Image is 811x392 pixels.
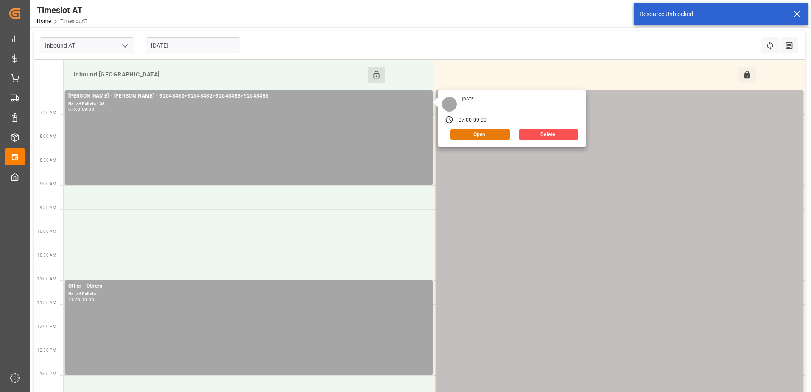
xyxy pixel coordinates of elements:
div: No. of Pallets - [68,291,429,298]
span: 9:30 AM [40,205,56,210]
div: 09:00 [82,107,94,111]
input: DD.MM.YYYY [146,37,240,53]
div: Resource Unblocked [640,10,786,19]
div: - - [439,92,800,101]
div: No. of Pallets - 36 [68,101,429,108]
div: 07:00 [459,117,472,124]
span: 12:30 PM [37,348,56,353]
div: 09:00 [473,117,487,124]
div: - [472,117,473,124]
div: - [81,107,82,111]
div: [PERSON_NAME] - [PERSON_NAME] - 92548480+92548482+92548483+92548485 [68,92,429,101]
span: 8:00 AM [40,134,56,139]
div: No. of Pallets - [439,101,800,108]
div: 07:00 [68,107,81,111]
div: Other - Others - - [68,282,429,291]
div: - [81,298,82,302]
div: 11:00 [68,298,81,302]
div: Timeslot AT [37,4,87,17]
span: 11:00 AM [37,277,56,281]
div: [DATE] [459,96,478,102]
span: 10:30 AM [37,253,56,258]
span: 8:30 AM [40,158,56,162]
div: 13:00 [82,298,94,302]
div: Inbound [GEOGRAPHIC_DATA] [70,67,368,83]
span: 7:30 AM [40,110,56,115]
button: open menu [118,39,131,52]
span: 10:00 AM [37,229,56,234]
span: 9:00 AM [40,182,56,186]
span: 12:00 PM [37,324,56,329]
span: 11:30 AM [37,300,56,305]
button: Open [450,129,510,140]
span: 1:00 PM [40,372,56,376]
button: Delete [519,129,578,140]
a: Home [37,18,51,24]
input: Type to search/select [40,37,134,53]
